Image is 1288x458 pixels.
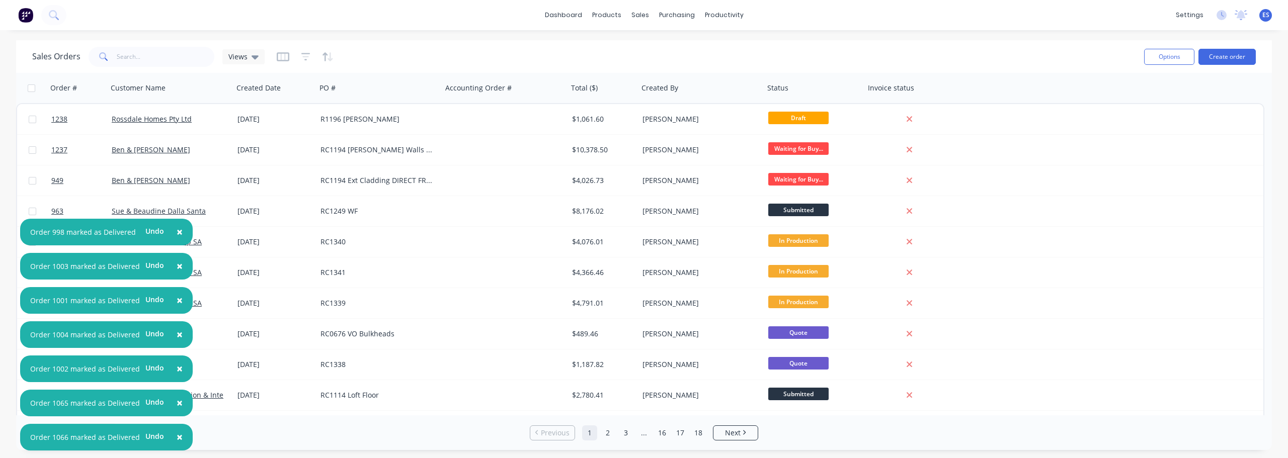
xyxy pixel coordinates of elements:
[140,429,170,444] button: Undo
[530,428,575,438] a: Previous page
[51,114,67,124] span: 1238
[320,206,432,216] div: RC1249 WF
[167,254,193,279] button: Close
[572,329,631,339] div: $489.46
[572,175,631,186] div: $4,026.73
[237,145,312,155] div: [DATE]
[768,234,829,247] span: In Production
[319,83,336,93] div: PO #
[177,327,183,341] span: ×
[691,425,706,440] a: Page 18
[140,360,170,376] button: Undo
[768,204,829,216] span: Submitted
[237,267,312,278] div: [DATE]
[237,329,312,339] div: [DATE]
[50,83,77,93] div: Order #
[572,237,631,247] div: $4,076.01
[51,206,63,216] span: 963
[177,396,183,410] span: ×
[177,293,183,307] span: ×
[673,425,688,440] a: Page 17
[140,224,170,239] button: Undo
[167,357,193,381] button: Close
[768,265,829,278] span: In Production
[654,8,700,23] div: purchasing
[112,175,190,185] a: Ben & [PERSON_NAME]
[540,8,587,23] a: dashboard
[642,267,754,278] div: [PERSON_NAME]
[1198,49,1256,65] button: Create order
[51,196,112,226] a: 963
[642,390,754,400] div: [PERSON_NAME]
[320,267,432,278] div: RC1341
[1171,8,1209,23] div: settings
[30,398,140,408] div: Order 1065 marked as Delivered
[587,8,626,23] div: products
[228,51,248,62] span: Views
[713,428,758,438] a: Next page
[18,8,33,23] img: Factory
[177,225,183,239] span: ×
[177,259,183,273] span: ×
[641,83,678,93] div: Created By
[320,359,432,370] div: RC1338
[572,359,631,370] div: $1,187.82
[320,175,432,186] div: RC1194 Ext Cladding DIRECT FROM [PERSON_NAME]
[572,206,631,216] div: $8,176.02
[320,145,432,155] div: RC1194 [PERSON_NAME] Walls DIRECT FROM [PERSON_NAME]
[768,357,829,370] span: Quote
[768,296,829,308] span: In Production
[167,323,193,347] button: Close
[51,175,63,186] span: 949
[572,390,631,400] div: $2,780.41
[111,83,166,93] div: Customer Name
[237,175,312,186] div: [DATE]
[320,114,432,124] div: R1196 [PERSON_NAME]
[572,114,631,124] div: $1,061.60
[655,425,670,440] a: Page 16
[30,295,140,306] div: Order 1001 marked as Delivered
[167,220,193,244] button: Close
[642,145,754,155] div: [PERSON_NAME]
[768,173,829,186] span: Waiting for Buy...
[237,114,312,124] div: [DATE]
[30,329,140,340] div: Order 1004 marked as Delivered
[725,428,741,438] span: Next
[51,104,112,134] a: 1238
[30,363,140,374] div: Order 1002 marked as Delivered
[642,329,754,339] div: [PERSON_NAME]
[642,237,754,247] div: [PERSON_NAME]
[30,227,136,237] div: Order 998 marked as Delivered
[30,261,140,271] div: Order 1003 marked as Delivered
[320,390,432,400] div: RC1114 Loft Floor
[140,326,170,341] button: Undo
[167,289,193,313] button: Close
[140,395,170,410] button: Undo
[112,206,206,216] a: Sue & Beaudine Dalla Santa
[767,83,788,93] div: Status
[167,391,193,415] button: Close
[445,83,512,93] div: Accounting Order #
[237,206,312,216] div: [DATE]
[237,298,312,308] div: [DATE]
[167,425,193,449] button: Close
[140,258,170,273] button: Undo
[526,425,762,440] ul: Pagination
[112,114,192,124] a: Rossdale Homes Pty Ltd
[51,165,112,196] a: 949
[1262,11,1269,20] span: ES
[642,206,754,216] div: [PERSON_NAME]
[572,145,631,155] div: $10,378.50
[51,135,112,165] a: 1237
[572,298,631,308] div: $4,791.01
[1144,49,1194,65] button: Options
[582,425,597,440] a: Page 1 is your current page
[30,432,140,442] div: Order 1066 marked as Delivered
[868,83,914,93] div: Invoice status
[642,359,754,370] div: [PERSON_NAME]
[618,425,633,440] a: Page 3
[571,83,598,93] div: Total ($)
[768,388,829,400] span: Submitted
[600,425,615,440] a: Page 2
[237,237,312,247] div: [DATE]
